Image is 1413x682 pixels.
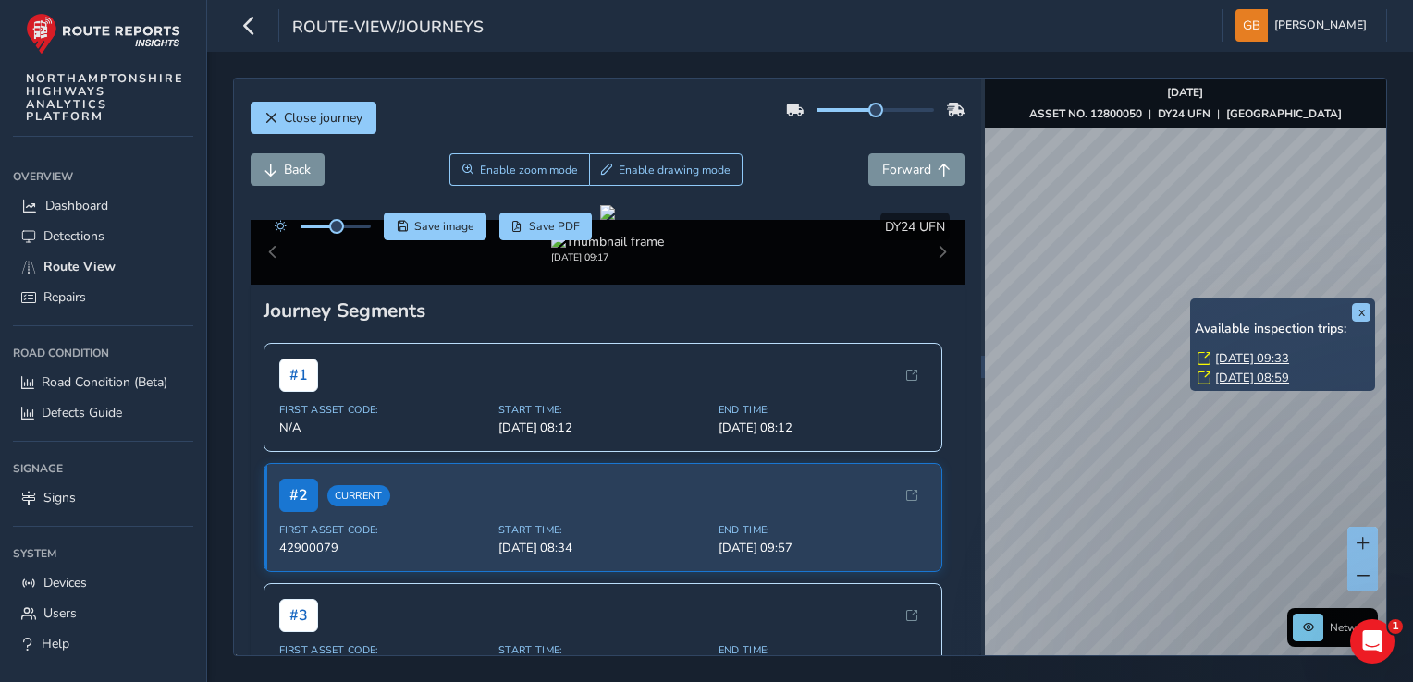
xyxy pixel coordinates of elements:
[551,250,664,264] div: [DATE] 09:17
[279,420,488,436] span: N/A
[13,339,193,367] div: Road Condition
[13,455,193,482] div: Signage
[42,404,122,421] span: Defects Guide
[719,420,928,436] span: [DATE] 08:12
[1029,106,1342,121] div: | |
[1352,303,1370,322] button: x
[279,540,488,556] span: 42900079
[719,403,928,417] span: End Time:
[719,643,928,657] span: End Time:
[498,523,707,537] span: Start Time:
[13,163,193,190] div: Overview
[13,567,193,598] a: Devices
[43,227,104,245] span: Detections
[43,489,76,506] span: Signs
[13,540,193,567] div: System
[882,161,931,178] span: Forward
[551,233,664,250] img: Thumbnail frame
[529,219,580,234] span: Save PDF
[1195,322,1370,337] h6: Available inspection trips:
[480,163,578,177] span: Enable zoom mode
[264,298,952,323] div: Journey Segments
[279,643,488,657] span: First Asset Code:
[885,218,945,236] span: DY24 UFN
[279,359,318,392] span: # 1
[619,163,731,177] span: Enable drawing mode
[13,482,193,513] a: Signs
[43,604,77,622] span: Users
[43,288,86,306] span: Repairs
[13,397,193,428] a: Defects Guide
[327,485,390,506] span: Current
[414,219,474,234] span: Save image
[498,540,707,556] span: [DATE] 08:34
[13,251,193,282] a: Route View
[1029,106,1142,121] strong: ASSET NO. 12800050
[1158,106,1210,121] strong: DY24 UFN
[384,213,486,240] button: Save
[284,161,311,178] span: Back
[449,153,589,186] button: Zoom
[1167,85,1203,100] strong: [DATE]
[498,643,707,657] span: Start Time:
[589,153,743,186] button: Draw
[251,102,376,134] button: Close journey
[13,628,193,659] a: Help
[26,13,180,55] img: rr logo
[499,213,593,240] button: PDF
[279,479,318,512] span: # 2
[1235,9,1268,42] img: diamond-layout
[43,258,116,275] span: Route View
[13,598,193,628] a: Users
[1330,620,1372,635] span: Network
[719,540,928,556] span: [DATE] 09:57
[13,190,193,221] a: Dashboard
[1215,370,1289,386] a: [DATE] 08:59
[13,221,193,251] a: Detections
[279,403,488,417] span: First Asset Code:
[279,523,488,537] span: First Asset Code:
[719,523,928,537] span: End Time:
[279,599,318,632] span: # 3
[251,153,325,186] button: Back
[45,197,108,214] span: Dashboard
[13,367,193,397] a: Road Condition (Beta)
[1274,9,1367,42] span: [PERSON_NAME]
[498,403,707,417] span: Start Time:
[498,420,707,436] span: [DATE] 08:12
[43,574,87,591] span: Devices
[42,373,167,391] span: Road Condition (Beta)
[26,72,184,123] span: NORTHAMPTONSHIRE HIGHWAYS ANALYTICS PLATFORM
[1215,350,1289,367] a: [DATE] 09:33
[868,153,965,186] button: Forward
[13,282,193,312] a: Repairs
[42,635,69,652] span: Help
[284,109,362,127] span: Close journey
[1350,619,1395,664] iframe: Intercom live chat
[1235,9,1373,42] button: [PERSON_NAME]
[1226,106,1342,121] strong: [GEOGRAPHIC_DATA]
[292,16,484,42] span: route-view/journeys
[1388,619,1403,634] span: 1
